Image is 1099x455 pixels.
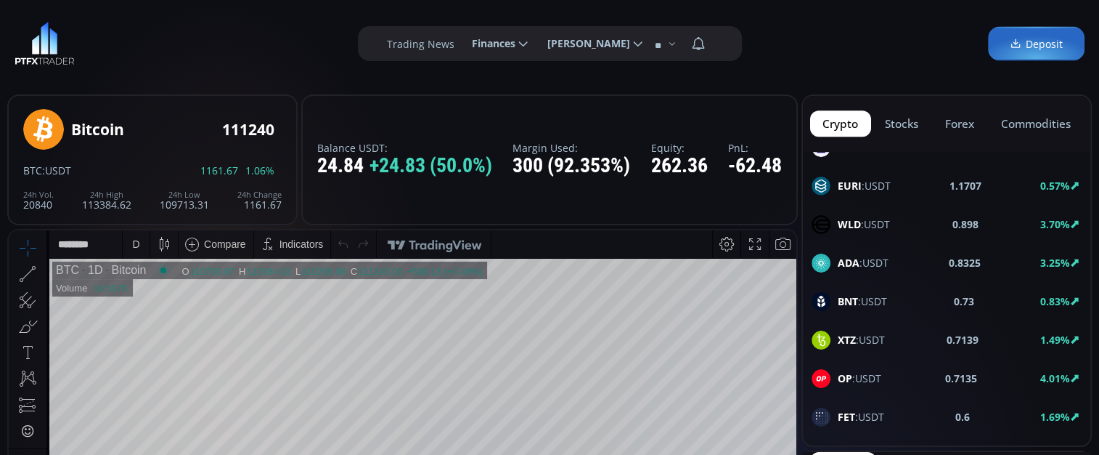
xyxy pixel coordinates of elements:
[47,52,78,63] div: Volume
[82,190,131,199] div: 24h High
[949,255,981,270] b: 0.8325
[838,294,858,308] b: BNT
[23,164,42,177] span: BTC
[810,110,871,137] button: crypto
[1040,179,1070,193] b: 0.57%
[181,36,226,47] div: 110730.87
[838,332,885,347] span: :USDT
[838,371,881,386] span: :USDT
[195,8,237,20] div: Compare
[317,155,492,177] div: 24.84
[728,155,782,177] div: -62.48
[838,410,855,424] b: FET
[988,27,1084,61] a: Deposit
[1040,371,1070,385] b: 4.01%
[84,52,119,63] div: 18.507K
[387,36,454,52] label: Trading News
[838,179,862,193] b: EURI
[82,190,131,210] div: 113384.62
[70,33,94,47] div: 1D
[342,36,349,47] div: C
[293,36,337,47] div: 110206.96
[237,190,282,210] div: 1161.67
[838,333,856,347] b: XTZ
[230,36,237,47] div: H
[1010,36,1063,52] span: Deposit
[838,178,891,193] span: :USDT
[838,217,861,231] b: WLD
[398,36,473,47] div: +509.13 (+0.46%)
[369,155,492,177] span: +24.83 (50.0%)
[1040,410,1070,424] b: 1.69%
[838,217,890,232] span: :USDT
[1040,333,1070,347] b: 1.49%
[287,36,293,47] div: L
[838,255,888,270] span: :USDT
[317,142,492,153] label: Balance USDT:
[955,409,970,424] b: 0.6
[160,190,209,199] div: 24h Low
[988,110,1083,137] button: commodities
[13,194,25,208] div: 
[651,155,708,177] div: 262.36
[237,36,282,47] div: 113384.62
[838,256,859,270] b: ADA
[200,165,238,176] span: 1161.67
[1040,256,1070,270] b: 3.25%
[23,190,54,199] div: 24h Vol.
[954,294,974,309] b: 0.73
[462,29,515,58] span: Finances
[47,33,70,47] div: BTC
[148,33,161,47] div: Market open
[947,332,979,347] b: 0.7139
[42,164,71,177] span: :USDT
[222,121,274,138] div: 111240
[23,190,54,210] div: 20840
[651,142,708,153] label: Equity:
[71,121,124,138] div: Bitcoin
[728,142,782,153] label: PnL:
[1040,217,1070,231] b: 3.70%
[173,36,181,47] div: O
[237,190,282,199] div: 24h Change
[1040,294,1070,308] b: 0.83%
[245,165,274,176] span: 1.06%
[933,110,987,137] button: forex
[537,29,630,58] span: [PERSON_NAME]
[271,8,315,20] div: Indicators
[512,142,630,153] label: Margin Used:
[949,178,981,193] b: 1.1707
[15,22,75,65] img: LOGO
[945,371,977,386] b: 0.7135
[349,36,393,47] div: 111240.00
[838,294,887,309] span: :USDT
[123,8,131,20] div: D
[838,409,884,424] span: :USDT
[512,155,630,177] div: 300 (92.353%)
[873,110,931,137] button: stocks
[94,33,137,47] div: Bitcoin
[952,217,979,232] b: 0.898
[160,190,209,210] div: 109713.31
[838,371,852,385] b: OP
